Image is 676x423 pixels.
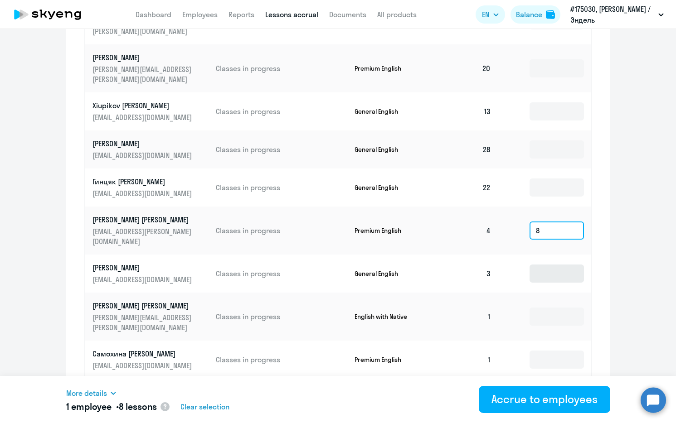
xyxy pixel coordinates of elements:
p: Premium English [355,64,423,72]
button: Accrue to employees [479,386,610,413]
p: Xiupikov [PERSON_NAME] [92,101,194,111]
p: Classes in progress [216,144,347,154]
a: Самохина [PERSON_NAME][EMAIL_ADDRESS][DOMAIN_NAME] [92,349,209,370]
p: Classes in progress [216,183,347,192]
a: [PERSON_NAME][PERSON_NAME][EMAIL_ADDRESS][PERSON_NAME][DOMAIN_NAME] [92,53,209,84]
a: Гинцяк [PERSON_NAME][EMAIL_ADDRESS][DOMAIN_NAME] [92,177,209,198]
p: General English [355,107,423,115]
p: [EMAIL_ADDRESS][DOMAIN_NAME] [92,112,194,122]
a: Dashboard [136,10,171,19]
span: EN [482,9,489,20]
td: 1 [435,341,499,379]
p: [EMAIL_ADDRESS][PERSON_NAME][DOMAIN_NAME] [92,226,194,246]
span: More details [66,388,107,399]
a: All products [377,10,417,19]
td: 22 [435,168,499,207]
button: #175030, [PERSON_NAME] / Эндель [566,4,668,25]
a: Xiupikov [PERSON_NAME][EMAIL_ADDRESS][DOMAIN_NAME] [92,101,209,122]
div: Balance [516,9,542,20]
p: [PERSON_NAME][EMAIL_ADDRESS][PERSON_NAME][DOMAIN_NAME] [92,312,194,332]
a: [PERSON_NAME] [PERSON_NAME][PERSON_NAME][EMAIL_ADDRESS][PERSON_NAME][DOMAIN_NAME] [92,301,209,332]
p: Classes in progress [216,63,347,73]
span: Clear selection [180,401,229,412]
p: [EMAIL_ADDRESS][DOMAIN_NAME] [92,188,194,198]
p: [EMAIL_ADDRESS][DOMAIN_NAME] [92,150,194,160]
a: [PERSON_NAME][EMAIL_ADDRESS][DOMAIN_NAME] [92,263,209,284]
p: [PERSON_NAME] [PERSON_NAME] [92,215,194,225]
p: Classes in progress [216,106,347,116]
a: Documents [329,10,366,19]
p: [PERSON_NAME][EMAIL_ADDRESS][PERSON_NAME][DOMAIN_NAME] [92,64,194,84]
p: Гинцяк [PERSON_NAME] [92,177,194,187]
td: 4 [435,207,499,255]
p: General English [355,269,423,278]
a: Lessons accrual [265,10,318,19]
a: Reports [229,10,254,19]
p: Самохина [PERSON_NAME] [92,349,194,359]
p: [PERSON_NAME] [92,139,194,149]
p: Premium English [355,356,423,364]
td: 1 [435,293,499,341]
p: #175030, [PERSON_NAME] / Эндель [570,4,655,25]
a: [PERSON_NAME] [PERSON_NAME][EMAIL_ADDRESS][PERSON_NAME][DOMAIN_NAME] [92,215,209,246]
span: 8 lessons [119,401,157,412]
a: Employees [182,10,218,19]
img: balance [546,10,555,19]
td: 3 [435,255,499,293]
p: [PERSON_NAME] [92,263,194,273]
p: Classes in progress [216,226,347,236]
p: [EMAIL_ADDRESS][DOMAIN_NAME] [92,274,194,284]
p: Premium English [355,226,423,235]
p: General English [355,145,423,154]
p: Classes in progress [216,355,347,365]
div: Accrue to employees [491,392,597,406]
button: Balancebalance [511,5,560,24]
p: English with Native [355,312,423,321]
p: Classes in progress [216,269,347,279]
p: Classes in progress [216,312,347,322]
td: 20 [435,44,499,92]
a: [PERSON_NAME][EMAIL_ADDRESS][DOMAIN_NAME] [92,139,209,160]
td: 13 [435,92,499,130]
p: General English [355,183,423,192]
h5: 1 employee • [66,400,157,413]
p: [EMAIL_ADDRESS][DOMAIN_NAME] [92,361,194,370]
button: EN [476,5,505,24]
td: 28 [435,130,499,168]
p: [PERSON_NAME] [92,53,194,62]
p: [PERSON_NAME] [PERSON_NAME] [92,301,194,311]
